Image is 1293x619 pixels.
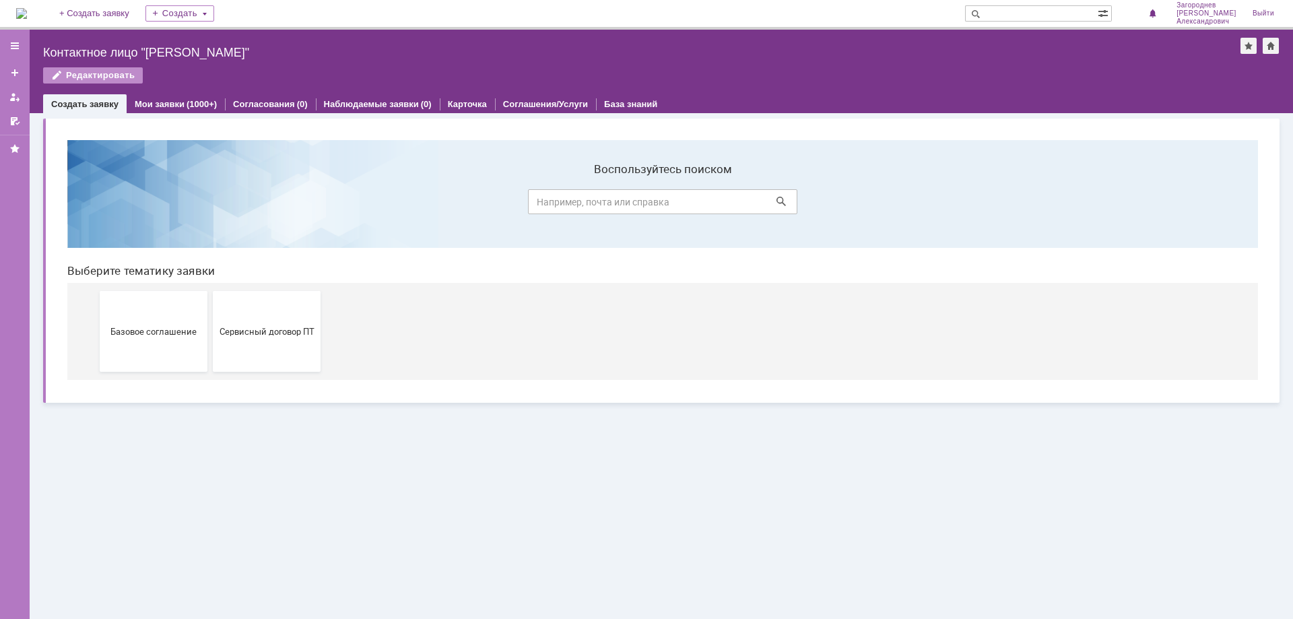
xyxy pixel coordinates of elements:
[16,8,27,19] a: Перейти на домашнюю страницу
[47,197,147,207] span: Базовое соглашение
[11,135,1201,148] header: Выберите тематику заявки
[43,162,151,242] button: Базовое соглашение
[156,162,264,242] button: Сервисный договор ПТ
[471,33,741,46] label: Воспользуйтесь поиском
[233,99,295,109] a: Согласования
[1176,9,1236,18] span: [PERSON_NAME]
[187,99,217,109] div: (1000+)
[297,99,308,109] div: (0)
[1176,1,1236,9] span: Загороднев
[604,99,657,109] a: База знаний
[1240,38,1257,54] div: Добавить в избранное
[503,99,588,109] a: Соглашения/Услуги
[16,8,27,19] img: logo
[145,5,214,22] div: Создать
[324,99,419,109] a: Наблюдаемые заявки
[4,62,26,84] a: Создать заявку
[135,99,185,109] a: Мои заявки
[4,110,26,132] a: Мои согласования
[4,86,26,108] a: Мои заявки
[1176,18,1236,26] span: Александрович
[1263,38,1279,54] div: Сделать домашней страницей
[51,99,119,109] a: Создать заявку
[1098,6,1111,19] span: Расширенный поиск
[471,60,741,85] input: Например, почта или справка
[43,46,1240,59] div: Контактное лицо "[PERSON_NAME]"
[160,197,260,207] span: Сервисный договор ПТ
[448,99,487,109] a: Карточка
[421,99,432,109] div: (0)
